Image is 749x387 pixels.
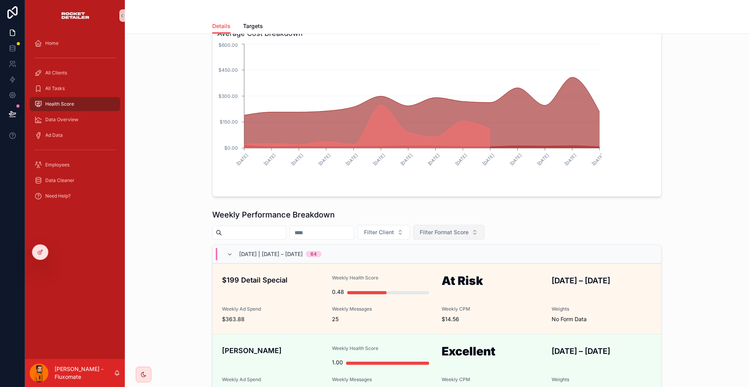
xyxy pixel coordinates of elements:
tspan: $600.00 [218,42,238,48]
text: [DATE] [481,153,495,167]
div: 64 [311,251,317,257]
span: Health Score [45,101,74,107]
span: All Tasks [45,85,65,92]
span: Weekly Messages [332,376,433,383]
div: 1.00 [332,355,343,370]
span: Data Cleaner [45,177,75,184]
a: Ad Data [30,128,120,142]
span: Details [212,22,231,30]
text: [DATE] [454,153,468,167]
span: Filter Client [364,228,394,236]
span: $363.88 [222,315,323,323]
span: Ad Data [45,132,63,138]
p: [PERSON_NAME] - Fluxomate [55,365,114,381]
span: $14.56 [442,315,542,323]
span: Data Overview [45,117,78,123]
h4: $199 Detail Special [222,275,323,285]
a: Employees [30,158,120,172]
a: All Tasks [30,81,120,95]
a: $199 Detail SpecialWeekly Health Score0.48At Risk[DATE] – [DATE]Weekly Ad Spend$363.88Weekly Mess... [213,263,661,334]
button: Select Button [413,225,485,240]
text: [DATE] [536,153,550,167]
span: Targets [243,22,263,30]
span: Filter Format Score [420,228,469,236]
tspan: $0.00 [224,145,238,151]
h1: Weekly Performance Breakdown [212,209,335,220]
text: [DATE] [290,153,304,167]
span: Weights [552,376,652,383]
div: chart [217,42,657,192]
h3: [DATE] – [DATE] [552,275,652,286]
span: Weekly Ad Spend [222,376,323,383]
tspan: $150.00 [220,119,238,125]
h1: Excellent [442,345,542,360]
span: Weekly Ad Spend [222,306,323,312]
a: All Clients [30,66,120,80]
text: [DATE] [591,153,605,167]
span: Weekly CPM [442,306,542,312]
span: No Form Data [552,315,587,323]
span: All Clients [45,70,67,76]
span: Weekly CPM [442,376,542,383]
text: [DATE] [263,153,277,167]
text: [DATE] [509,153,523,167]
h3: [DATE] – [DATE] [552,345,652,357]
a: Targets [243,19,263,35]
text: [DATE] [372,153,386,167]
h4: [PERSON_NAME] [222,345,323,356]
span: Employees [45,162,69,168]
a: Data Overview [30,113,120,127]
button: Select Button [357,225,410,240]
span: Home [45,40,59,46]
span: Weights [552,306,652,312]
div: scrollable content [25,31,125,212]
a: Health Score [30,97,120,111]
text: [DATE] [345,153,359,167]
tspan: $300.00 [218,93,238,99]
div: 0.48 [332,284,344,300]
span: [DATE] | [DATE] – [DATE] [239,250,303,258]
span: 25 [332,315,433,323]
span: Weekly Health Score [332,275,433,281]
text: [DATE] [399,153,414,167]
text: [DATE] [427,153,441,167]
text: [DATE] [235,153,249,167]
a: Data Cleaner [30,173,120,187]
a: Details [212,19,231,34]
h1: At Risk [442,275,542,290]
span: Weekly Messages [332,306,433,312]
a: Home [30,36,120,50]
text: [DATE] [563,153,577,167]
img: App logo [60,9,90,22]
span: Weekly Health Score [332,345,433,352]
text: [DATE] [318,153,332,167]
tspan: $450.00 [218,67,238,73]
